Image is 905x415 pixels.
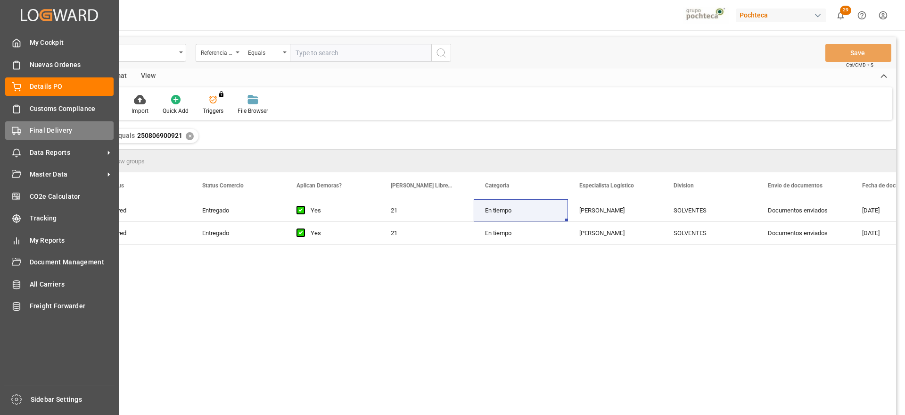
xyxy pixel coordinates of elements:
div: Quick Add [163,107,189,115]
div: En tiempo [474,222,568,244]
button: Help Center [851,5,872,26]
div: 21 [379,199,474,221]
span: All Carriers [30,279,114,289]
a: Document Management [5,253,114,271]
span: Sidebar Settings [31,395,115,405]
div: Yes [311,222,368,244]
span: Data Reports [30,148,104,158]
input: Type to search [290,44,431,62]
div: Documentos enviados [757,199,851,221]
span: Customs Compliance [30,104,114,114]
div: Yes [311,200,368,221]
div: SOLVENTES [674,222,745,244]
div: Equals [248,46,280,57]
span: Tracking [30,213,114,223]
div: Entregado [202,200,274,221]
div: Import [132,107,148,115]
a: Final Delivery [5,121,114,140]
a: CO2e Calculator [5,187,114,205]
span: Details PO [30,82,114,92]
div: Arrived [97,222,191,244]
button: search button [431,44,451,62]
span: Especialista Logístico [579,182,634,189]
a: All Carriers [5,275,114,293]
div: Arrived [97,199,191,221]
div: [PERSON_NAME] [568,199,662,221]
span: 250806900921 [137,132,182,139]
span: Status Comercio [202,182,244,189]
div: [PERSON_NAME] [568,222,662,244]
span: Division [674,182,694,189]
a: Tracking [5,209,114,228]
div: ✕ [186,132,194,140]
div: Documentos enviados [757,222,851,244]
span: My Reports [30,236,114,246]
button: open menu [196,44,243,62]
button: Pochteca [736,6,830,24]
span: [PERSON_NAME] Libres Demoras [391,182,454,189]
span: Categoria [485,182,509,189]
span: Final Delivery [30,126,114,136]
a: My Reports [5,231,114,249]
div: Pochteca [736,8,826,22]
div: Referencia Leschaco [201,46,233,57]
div: File Browser [238,107,268,115]
button: open menu [243,44,290,62]
span: 29 [840,6,851,15]
img: pochtecaImg.jpg_1689854062.jpg [683,7,730,24]
span: Nuevas Ordenes [30,60,114,70]
span: My Cockpit [30,38,114,48]
span: Master Data [30,169,104,179]
div: SOLVENTES [674,200,745,221]
a: Nuevas Ordenes [5,55,114,74]
span: Aplican Demoras? [296,182,342,189]
button: Save [825,44,891,62]
span: Ctrl/CMD + S [846,61,873,68]
span: Freight Forwarder [30,301,114,311]
div: Entregado [202,222,274,244]
a: Freight Forwarder [5,297,114,315]
span: Document Management [30,257,114,267]
a: Details PO [5,77,114,96]
span: Envio de documentos [768,182,823,189]
a: My Cockpit [5,34,114,52]
a: Customs Compliance [5,99,114,118]
div: 21 [379,222,474,244]
button: show 29 new notifications [830,5,851,26]
div: En tiempo [474,199,568,221]
span: CO2e Calculator [30,192,114,202]
span: Equals [115,132,135,139]
div: View [134,68,163,85]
